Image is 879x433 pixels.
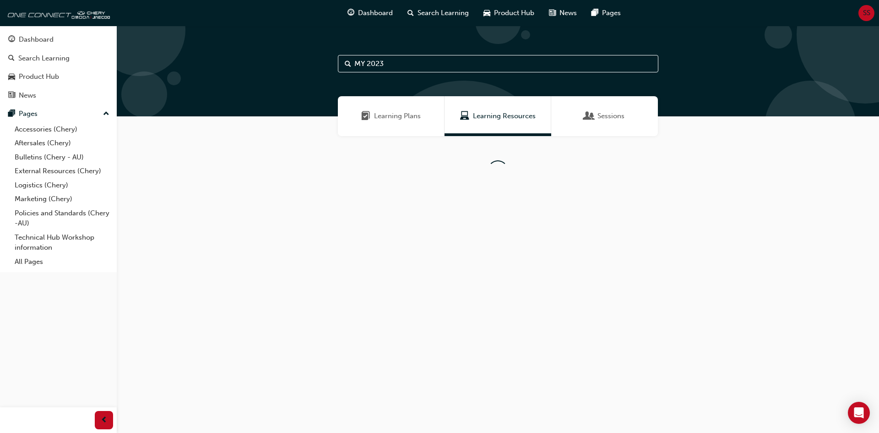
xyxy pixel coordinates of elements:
[494,8,534,18] span: Product Hub
[542,4,584,22] a: news-iconNews
[8,92,15,100] span: news-icon
[11,178,113,192] a: Logistics (Chery)
[358,8,393,18] span: Dashboard
[11,255,113,269] a: All Pages
[19,71,59,82] div: Product Hub
[858,5,874,21] button: SS
[338,55,658,72] input: Search...
[4,87,113,104] a: News
[602,8,621,18] span: Pages
[374,111,421,121] span: Learning Plans
[473,111,536,121] span: Learning Resources
[8,55,15,63] span: search-icon
[11,164,113,178] a: External Resources (Chery)
[5,4,110,22] img: oneconnect
[584,4,628,22] a: pages-iconPages
[591,7,598,19] span: pages-icon
[347,7,354,19] span: guage-icon
[4,29,113,105] button: DashboardSearch LearningProduct HubNews
[8,73,15,81] span: car-icon
[460,111,469,121] span: Learning Resources
[11,192,113,206] a: Marketing (Chery)
[445,96,551,136] a: Learning ResourcesLearning Resources
[549,7,556,19] span: news-icon
[4,50,113,67] a: Search Learning
[340,4,400,22] a: guage-iconDashboard
[19,109,38,119] div: Pages
[551,96,658,136] a: SessionsSessions
[863,8,870,18] span: SS
[19,34,54,45] div: Dashboard
[103,108,109,120] span: up-icon
[338,96,445,136] a: Learning PlansLearning Plans
[407,7,414,19] span: search-icon
[4,31,113,48] a: Dashboard
[585,111,594,121] span: Sessions
[11,136,113,150] a: Aftersales (Chery)
[8,110,15,118] span: pages-icon
[559,8,577,18] span: News
[345,59,351,69] span: Search
[4,68,113,85] a: Product Hub
[4,105,113,122] button: Pages
[476,4,542,22] a: car-iconProduct Hub
[361,111,370,121] span: Learning Plans
[11,230,113,255] a: Technical Hub Workshop information
[400,4,476,22] a: search-iconSearch Learning
[8,36,15,44] span: guage-icon
[848,402,870,424] div: Open Intercom Messenger
[11,206,113,230] a: Policies and Standards (Chery -AU)
[418,8,469,18] span: Search Learning
[11,150,113,164] a: Bulletins (Chery - AU)
[11,122,113,137] a: Accessories (Chery)
[483,7,490,19] span: car-icon
[101,415,108,426] span: prev-icon
[19,90,36,101] div: News
[18,53,70,64] div: Search Learning
[597,111,624,121] span: Sessions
